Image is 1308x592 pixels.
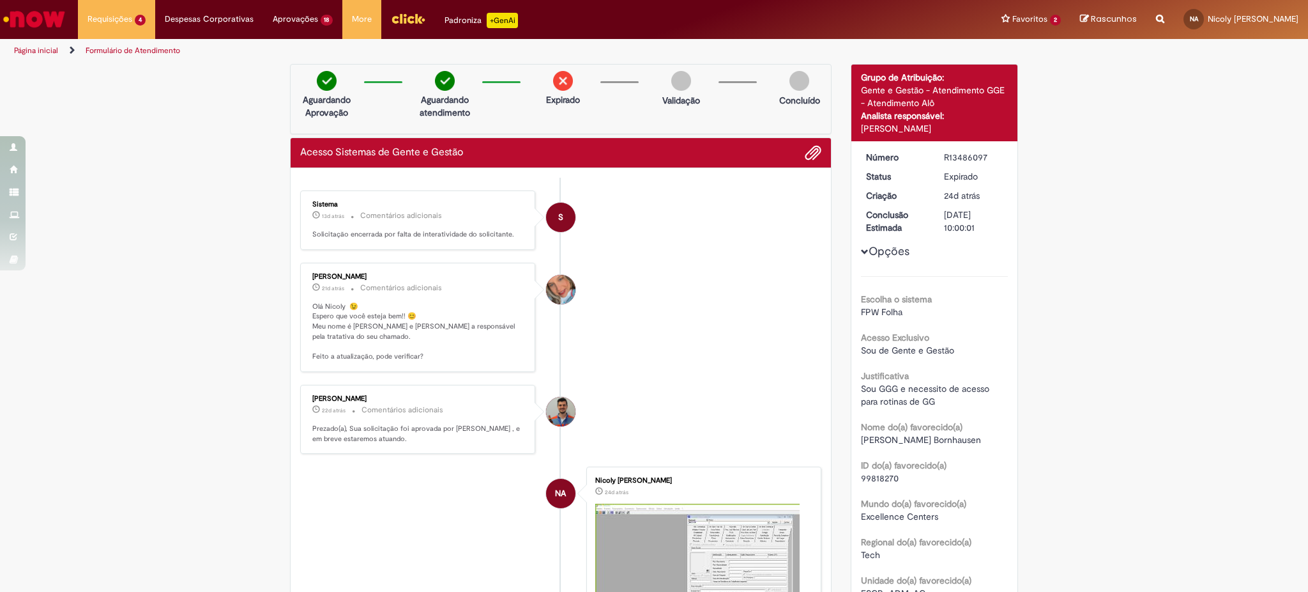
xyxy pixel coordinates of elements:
[944,170,1003,183] div: Expirado
[861,383,992,407] span: Sou GGG e necessito de acesso para rotinas de GG
[1,6,67,32] img: ServiceNow
[312,201,525,208] div: Sistema
[312,273,525,281] div: [PERSON_NAME]
[321,15,333,26] span: 18
[861,472,899,484] span: 99818270
[10,39,862,63] ul: Trilhas de página
[861,575,971,586] b: Unidade do(a) favorecido(a)
[861,549,880,561] span: Tech
[165,13,254,26] span: Despesas Corporativas
[322,284,344,292] time: 08/09/2025 11:19:58
[861,536,971,548] b: Regional do(a) favorecido(a)
[861,332,929,343] b: Acesso Exclusivo
[1091,13,1137,25] span: Rascunhos
[312,230,525,240] p: Solicitação encerrada por falta de interatividade do solicitante.
[861,498,966,510] b: Mundo do(a) favorecido(a)
[662,94,700,107] p: Validação
[435,71,455,91] img: check-circle-green.png
[296,93,358,119] p: Aguardando Aprovação
[312,395,525,403] div: [PERSON_NAME]
[861,122,1008,135] div: [PERSON_NAME]
[1208,13,1298,24] span: Nicoly [PERSON_NAME]
[1190,15,1198,23] span: NA
[861,84,1008,109] div: Gente e Gestão - Atendimento GGE - Atendimento Alô
[861,421,962,433] b: Nome do(a) favorecido(a)
[1012,13,1047,26] span: Favoritos
[361,405,443,416] small: Comentários adicionais
[546,203,575,232] div: System
[391,9,425,28] img: click_logo_yellow_360x200.png
[605,488,628,496] time: 05/09/2025 17:06:30
[861,460,947,471] b: ID do(a) favorecido(a)
[861,511,938,522] span: Excellence Centers
[558,202,563,233] span: S
[322,212,344,220] span: 13d atrás
[86,45,180,56] a: Formulário de Atendimento
[312,424,525,444] p: Prezado(a), Sua solicitação foi aprovada por [PERSON_NAME] , e em breve estaremos atuando.
[856,170,935,183] dt: Status
[360,283,442,293] small: Comentários adicionais
[135,15,146,26] span: 4
[856,208,935,234] dt: Conclusão Estimada
[414,93,476,119] p: Aguardando atendimento
[546,479,575,508] div: Nicoly Godoi Avila
[352,13,372,26] span: More
[487,13,518,28] p: +GenAi
[861,434,981,446] span: [PERSON_NAME] Bornhausen
[861,71,1008,84] div: Grupo de Atribuição:
[1050,15,1061,26] span: 2
[856,151,935,164] dt: Número
[546,397,575,426] div: Arthur William Colpo
[944,190,980,201] time: 05/09/2025 17:06:32
[555,478,566,509] span: NA
[87,13,132,26] span: Requisições
[861,370,909,382] b: Justificativa
[861,293,932,305] b: Escolha o sistema
[1080,13,1137,26] a: Rascunhos
[445,13,518,28] div: Padroniza
[14,45,58,56] a: Página inicial
[779,94,820,107] p: Concluído
[322,407,346,414] span: 22d atrás
[671,71,691,91] img: img-circle-grey.png
[312,302,525,362] p: Olá Nicoly 😉 Espero que você esteja bem!! 😊 Meu nome é [PERSON_NAME] e [PERSON_NAME] a responsáve...
[856,189,935,202] dt: Criação
[546,275,575,304] div: Jacqueline Andrade Galani
[805,144,821,161] button: Adicionar anexos
[553,71,573,91] img: remove.png
[861,306,902,318] span: FPW Folha
[944,189,1003,202] div: 05/09/2025 17:06:32
[861,109,1008,122] div: Analista responsável:
[322,407,346,414] time: 07/09/2025 17:19:37
[360,210,442,221] small: Comentários adicionais
[322,212,344,220] time: 16/09/2025 17:19:59
[546,93,580,106] p: Expirado
[300,147,463,159] h2: Acesso Sistemas de Gente e Gestão Histórico de tíquete
[322,284,344,292] span: 21d atrás
[861,345,954,356] span: Sou de Gente e Gestão
[944,208,1003,234] div: [DATE] 10:00:01
[944,151,1003,164] div: R13486097
[595,477,808,485] div: Nicoly [PERSON_NAME]
[605,488,628,496] span: 24d atrás
[944,190,980,201] span: 24d atrás
[317,71,337,91] img: check-circle-green.png
[273,13,318,26] span: Aprovações
[789,71,809,91] img: img-circle-grey.png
